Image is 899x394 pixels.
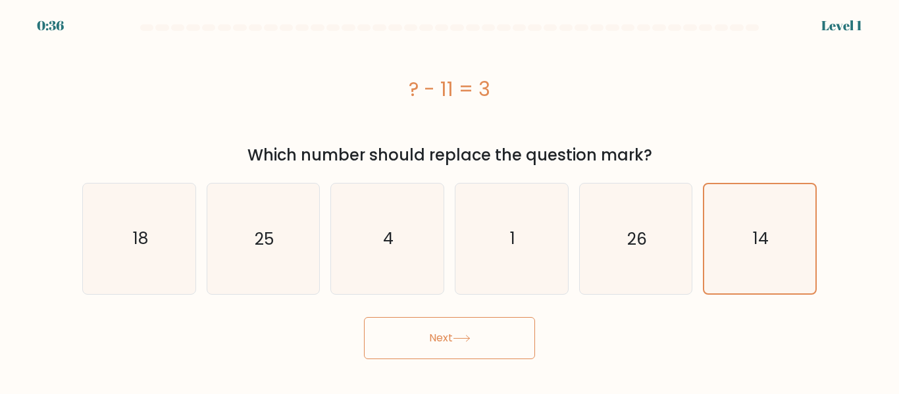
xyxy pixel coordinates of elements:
[821,16,862,36] div: Level 1
[82,74,817,104] div: ? - 11 = 3
[364,317,535,359] button: Next
[510,227,515,250] text: 1
[383,227,394,250] text: 4
[627,227,647,250] text: 26
[90,143,809,167] div: Which number should replace the question mark?
[753,227,769,250] text: 14
[37,16,64,36] div: 0:36
[255,227,274,250] text: 25
[132,227,147,250] text: 18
